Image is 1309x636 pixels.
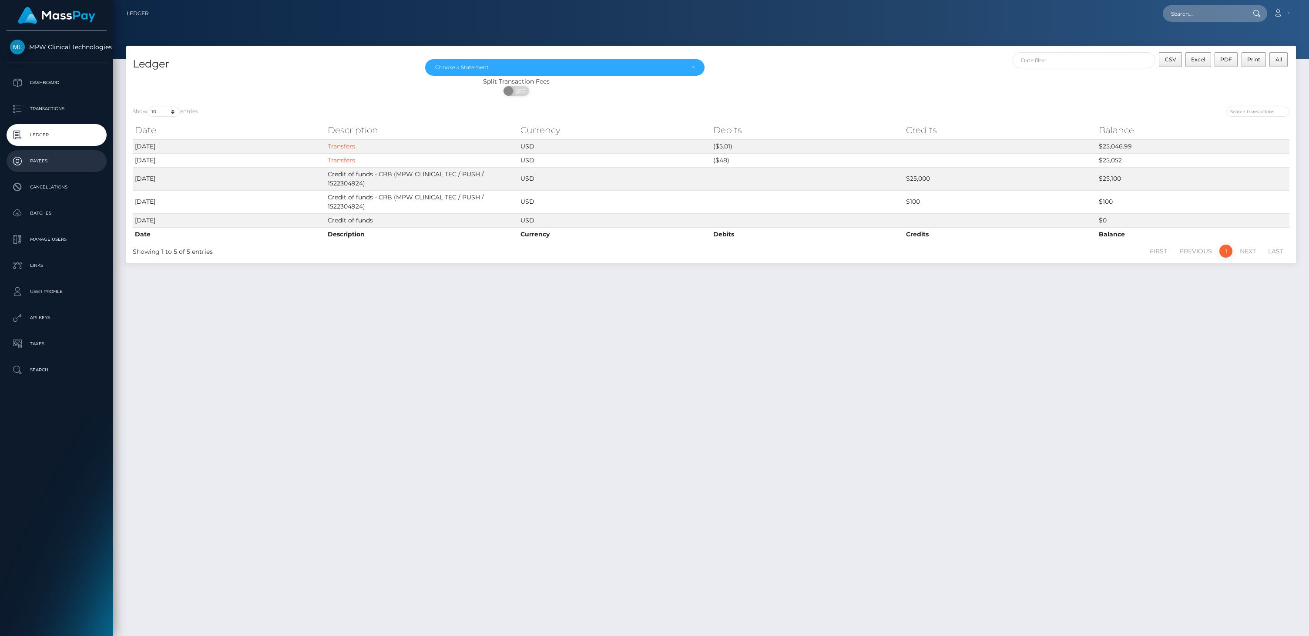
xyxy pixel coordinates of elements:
a: Dashboard [7,72,107,94]
button: Excel [1185,52,1211,67]
a: Transactions [7,98,107,120]
p: Search [10,363,103,377]
div: Split Transaction Fees [126,77,906,86]
td: USD [518,167,711,190]
a: Search [7,359,107,381]
a: Manage Users [7,229,107,250]
td: Credit of funds - CRB (MPW CLINICAL TEC / PUSH / 1522304924) [326,190,518,213]
td: $100 [904,190,1097,213]
td: $25,052 [1097,153,1289,167]
p: Ledger [10,128,103,141]
span: MPW Clinical Technologies LLC [7,43,107,51]
p: API Keys [10,311,103,324]
a: Transfers [328,142,355,150]
td: USD [518,190,711,213]
th: Balance [1097,121,1289,139]
th: Currency [518,121,711,139]
p: Batches [10,207,103,220]
a: Ledger [7,124,107,146]
div: Choose a Statement [435,64,685,71]
td: [DATE] [133,153,326,167]
td: USD [518,153,711,167]
label: Show entries [133,107,198,117]
td: [DATE] [133,139,326,153]
a: 1 [1219,245,1232,258]
a: Links [7,255,107,276]
th: Date [133,227,326,241]
button: Choose a Statement [425,59,705,76]
span: OFF [508,86,530,96]
td: [DATE] [133,167,326,190]
a: API Keys [7,307,107,329]
select: Showentries [148,107,180,117]
th: Balance [1097,227,1289,241]
button: PDF [1215,52,1238,67]
p: Dashboard [10,76,103,89]
th: Date [133,121,326,139]
td: Credit of funds - CRB (MPW CLINICAL TEC / PUSH / 1522304924) [326,167,518,190]
span: Excel [1191,56,1205,63]
span: PDF [1220,56,1232,63]
td: $25,046.99 [1097,139,1289,153]
button: Print [1242,52,1266,67]
th: Debits [711,227,904,241]
p: Cancellations [10,181,103,194]
a: Transfers [328,156,355,164]
a: Ledger [127,4,149,23]
td: [DATE] [133,190,326,213]
button: CSV [1159,52,1182,67]
td: USD [518,213,711,227]
p: Payees [10,155,103,168]
td: $100 [1097,190,1289,213]
input: Date filter [1013,52,1156,68]
input: Search transactions [1226,107,1289,117]
a: Cancellations [7,176,107,198]
td: [DATE] [133,213,326,227]
th: Credits [904,227,1097,241]
th: Credits [904,121,1097,139]
p: Transactions [10,102,103,115]
th: Description [326,227,518,241]
h4: Ledger [133,57,412,72]
span: CSV [1165,56,1176,63]
p: Manage Users [10,233,103,246]
span: All [1275,56,1282,63]
a: Taxes [7,333,107,355]
img: MPW Clinical Technologies LLC [10,40,25,54]
a: Payees [7,150,107,172]
span: Print [1247,56,1260,63]
td: $25,100 [1097,167,1289,190]
td: Credit of funds [326,213,518,227]
td: $0 [1097,213,1289,227]
th: Description [326,121,518,139]
p: User Profile [10,285,103,298]
button: All [1269,52,1288,67]
td: $25,000 [904,167,1097,190]
td: ($5.01) [711,139,904,153]
img: MassPay Logo [18,7,95,24]
input: Search... [1163,5,1245,22]
p: Links [10,259,103,272]
td: ($48) [711,153,904,167]
th: Currency [518,227,711,241]
td: USD [518,139,711,153]
div: Showing 1 to 5 of 5 entries [133,244,607,256]
a: Batches [7,202,107,224]
th: Debits [711,121,904,139]
p: Taxes [10,337,103,350]
a: User Profile [7,281,107,303]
